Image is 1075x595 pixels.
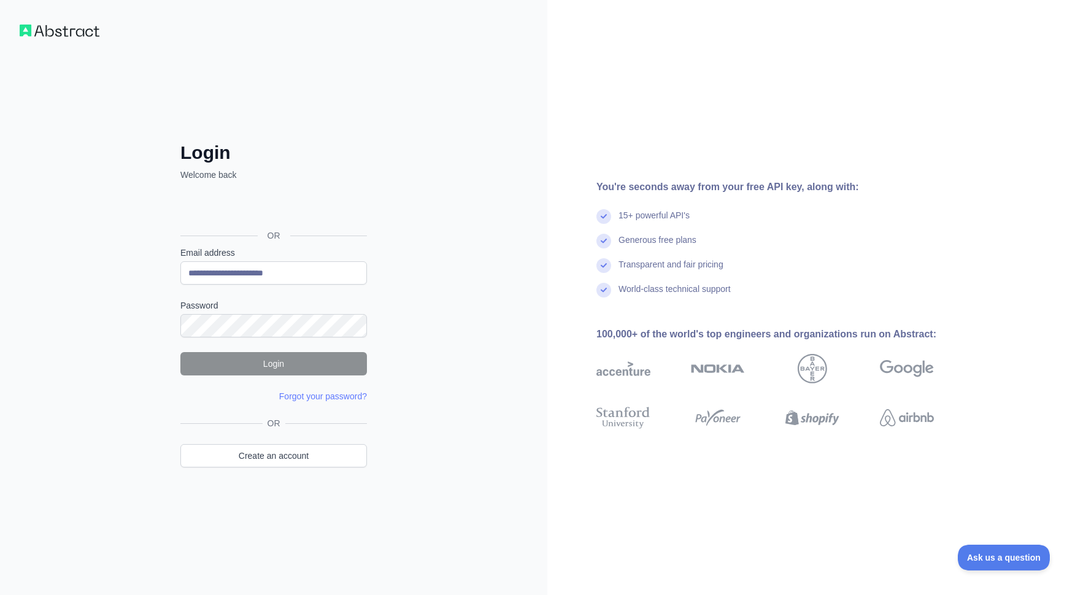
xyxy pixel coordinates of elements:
iframe: Toggle Customer Support [958,545,1050,570]
img: bayer [798,354,827,383]
div: World-class technical support [618,283,731,307]
iframe: Sign in with Google Button [174,194,371,221]
img: google [880,354,934,383]
div: 15+ powerful API's [618,209,690,234]
a: Forgot your password? [279,391,367,401]
img: stanford university [596,404,650,431]
div: Generous free plans [618,234,696,258]
div: 100,000+ of the world's top engineers and organizations run on Abstract: [596,327,973,342]
h2: Login [180,142,367,164]
p: Welcome back [180,169,367,181]
div: Transparent and fair pricing [618,258,723,283]
img: nokia [691,354,745,383]
img: airbnb [880,404,934,431]
img: check mark [596,258,611,273]
div: You're seconds away from your free API key, along with: [596,180,973,194]
img: check mark [596,209,611,224]
img: shopify [785,404,839,431]
img: check mark [596,234,611,248]
img: payoneer [691,404,745,431]
img: accenture [596,354,650,383]
a: Create an account [180,444,367,467]
label: Password [180,299,367,312]
img: check mark [596,283,611,297]
span: OR [258,229,290,242]
span: OR [263,417,285,429]
button: Login [180,352,367,375]
img: Workflow [20,25,99,37]
label: Email address [180,247,367,259]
